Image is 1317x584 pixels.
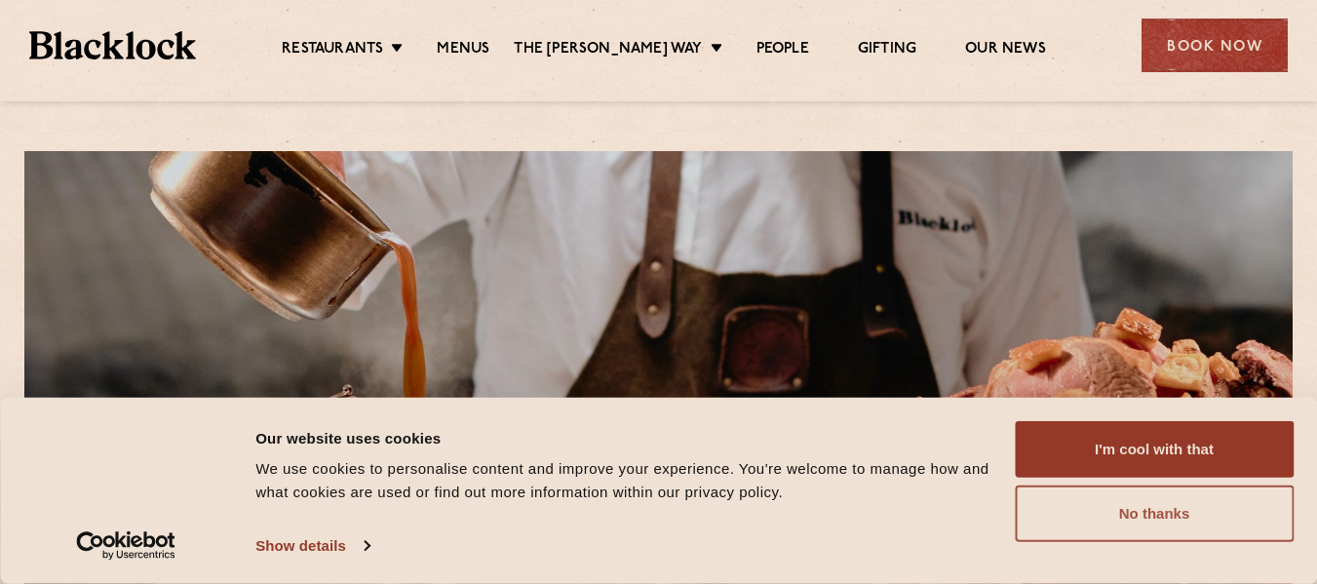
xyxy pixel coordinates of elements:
[965,40,1046,61] a: Our News
[756,40,809,61] a: People
[858,40,916,61] a: Gifting
[255,426,992,449] div: Our website uses cookies
[41,531,212,561] a: Usercentrics Cookiebot - opens in a new window
[1015,486,1294,542] button: No thanks
[29,31,196,59] img: BL_Textured_Logo-footer-cropped.svg
[1142,19,1288,72] div: Book Now
[255,457,992,504] div: We use cookies to personalise content and improve your experience. You're welcome to manage how a...
[514,40,702,61] a: The [PERSON_NAME] Way
[282,40,383,61] a: Restaurants
[437,40,489,61] a: Menus
[1015,421,1294,478] button: I'm cool with that
[255,531,368,561] a: Show details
